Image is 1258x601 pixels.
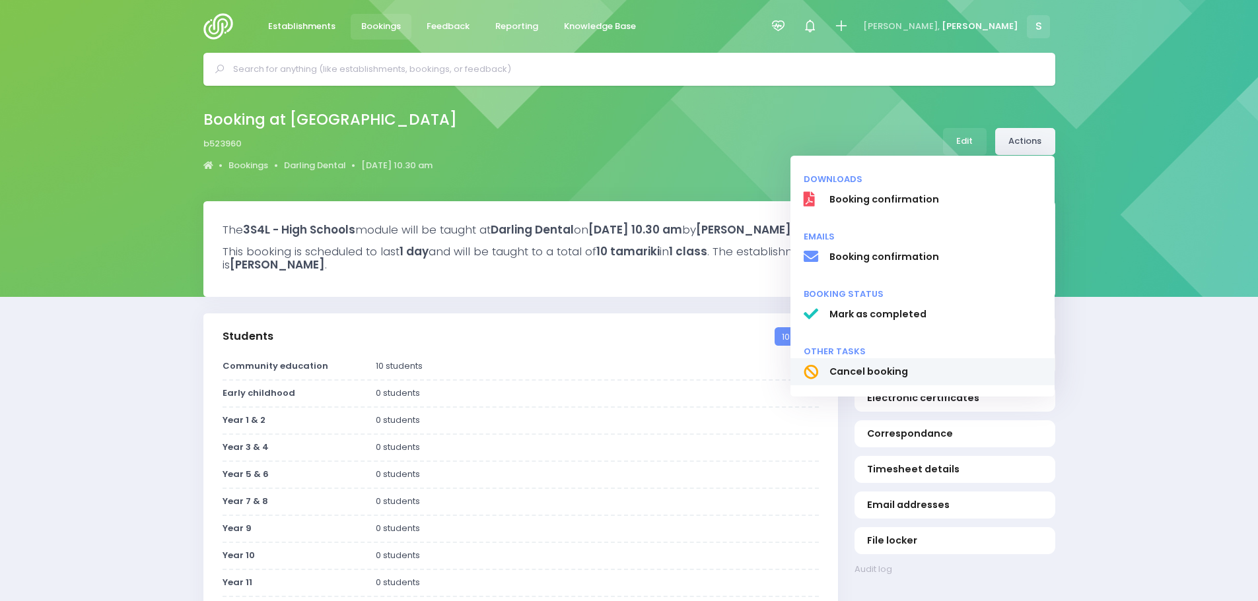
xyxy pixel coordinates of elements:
[427,20,470,33] span: Feedback
[284,159,346,172] a: Darling Dental
[588,222,682,237] strong: [DATE] 10.30 am
[230,257,325,272] strong: [PERSON_NAME]
[223,223,1036,236] h3: The module will be taught at on by .
[790,243,1055,271] a: Booking confirmation
[867,462,1042,476] span: Timesheet details
[696,222,791,237] strong: [PERSON_NAME]
[790,282,1055,301] li: Booking status
[829,193,1041,206] span: Booking confirmation
[367,387,827,400] div: 0 students
[867,534,1042,548] span: File locker
[863,20,940,33] span: [PERSON_NAME],
[223,576,252,588] strong: Year 11
[367,441,827,454] div: 0 students
[790,339,1055,358] li: Other tasks
[367,414,827,427] div: 0 students
[351,14,412,40] a: Bookings
[367,360,827,373] div: 10 students
[553,14,647,40] a: Knowledge Base
[790,186,1055,214] a: Booking confirmation
[233,59,1037,79] input: Search for anything (like establishments, bookings, or feedback)
[775,327,818,346] span: 10 total
[361,159,433,172] a: [DATE] 10.30 am
[416,14,481,40] a: Feedback
[495,20,538,33] span: Reporting
[855,491,1055,519] a: Email addresses
[995,128,1055,155] a: Actions
[268,20,335,33] span: Establishments
[367,468,827,481] div: 0 students
[855,420,1055,447] a: Correspondance
[855,527,1055,554] a: File locker
[223,387,295,399] strong: Early childhood
[669,243,707,259] strong: 1 class
[223,549,255,561] strong: Year 10
[228,159,268,172] a: Bookings
[790,224,1055,243] li: Emails
[942,20,1018,33] span: [PERSON_NAME]
[855,563,1055,576] a: Audit log
[790,167,1055,186] li: Downloads
[596,243,660,259] strong: 10 tamariki
[203,13,241,40] img: Logo
[943,128,987,155] a: Edit
[223,441,269,453] strong: Year 3 & 4
[223,495,268,507] strong: Year 7 & 8
[867,391,1042,405] span: Electronic certificates
[400,243,429,259] strong: 1 day
[829,365,1041,379] span: Cancel booking
[491,222,574,237] strong: Darling Dental
[867,498,1042,512] span: Email addresses
[223,414,265,426] strong: Year 1 & 2
[790,301,1055,329] a: Mark as completed
[223,468,269,480] strong: Year 5 & 6
[829,250,1041,264] span: Booking confirmation
[223,330,273,343] h3: Students
[223,245,1036,272] h3: This booking is scheduled to last and will be taught to a total of in . The establishment's conta...
[855,456,1055,483] a: Timesheet details
[829,307,1041,321] span: Mark as completed
[855,385,1055,412] a: Electronic certificates
[790,358,1055,386] a: Cancel booking
[485,14,549,40] a: Reporting
[203,137,242,150] span: b523960
[867,427,1042,441] span: Correspondance
[1027,15,1050,38] span: S
[258,14,347,40] a: Establishments
[367,549,827,562] div: 0 students
[223,522,252,534] strong: Year 9
[367,522,827,535] div: 0 students
[367,576,827,589] div: 0 students
[223,360,328,372] strong: Community education
[203,111,457,129] h2: Booking at [GEOGRAPHIC_DATA]
[361,20,401,33] span: Bookings
[564,20,636,33] span: Knowledge Base
[367,495,827,508] div: 0 students
[243,222,355,237] strong: 3S4L - High Schools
